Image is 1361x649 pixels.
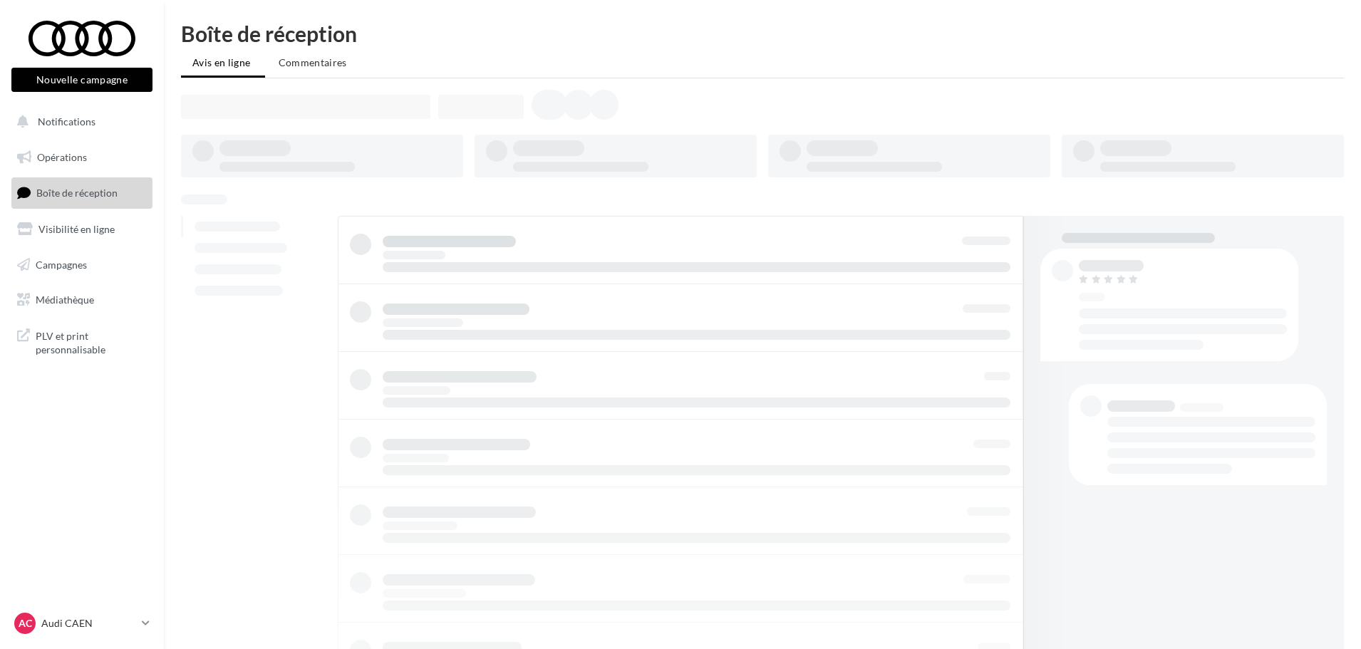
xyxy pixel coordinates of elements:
[9,285,155,315] a: Médiathèque
[38,115,95,128] span: Notifications
[41,616,136,630] p: Audi CAEN
[19,616,32,630] span: AC
[38,223,115,235] span: Visibilité en ligne
[36,258,87,270] span: Campagnes
[9,250,155,280] a: Campagnes
[36,326,147,357] span: PLV et print personnalisable
[9,214,155,244] a: Visibilité en ligne
[9,321,155,363] a: PLV et print personnalisable
[36,187,118,199] span: Boîte de réception
[37,151,87,163] span: Opérations
[279,56,347,68] span: Commentaires
[9,142,155,172] a: Opérations
[181,23,1344,44] div: Boîte de réception
[11,68,152,92] button: Nouvelle campagne
[9,107,150,137] button: Notifications
[36,294,94,306] span: Médiathèque
[9,177,155,208] a: Boîte de réception
[11,610,152,637] a: AC Audi CAEN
